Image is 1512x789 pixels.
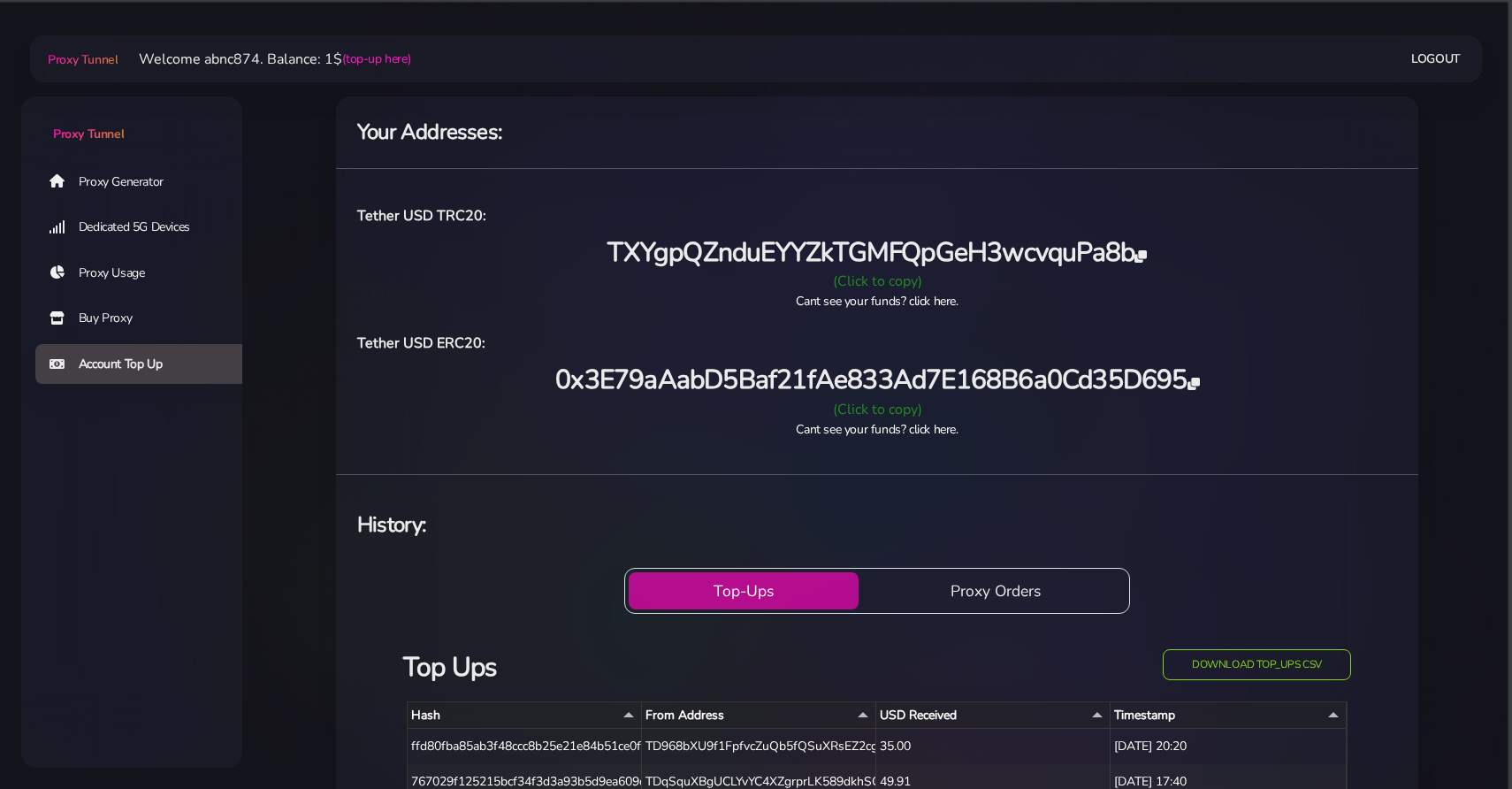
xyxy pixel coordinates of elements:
[21,96,242,143] a: Proxy Tunnel
[1111,729,1347,764] div: [DATE] 20:20
[403,649,1028,686] h3: Top Ups
[35,161,256,202] a: Proxy Generator
[1114,706,1342,724] div: Timestamp
[347,271,1408,292] div: (Click to copy)
[35,207,256,248] a: Dedicated 5G Devices
[35,253,256,294] a: Proxy Usage
[645,706,872,724] div: From Address
[796,421,958,438] a: Cant see your funds? click here.
[357,204,1397,227] h6: Tether USD TRC20:
[118,49,410,70] li: Welcome abnc874. Balance: 1$
[555,362,1199,398] span: 0x3E79aAabD5Baf21fAe833Ad7E168B6a0Cd35D695
[35,344,256,385] a: Account Top Up
[1163,649,1351,680] button: Download top_ups CSV
[642,729,876,764] div: TD968bXU9f1FpfvcZuQb5fQSuXRsEZ2cgT
[866,572,1126,609] button: Proxy Orders
[357,332,1397,355] h6: Tether USD ERC20:
[53,126,124,142] span: Proxy Tunnel
[342,50,410,68] a: (top-up here)
[876,729,1111,764] div: 35.00
[880,706,1106,724] div: USD Received
[629,572,859,609] button: Top-Ups
[1410,687,1490,767] iframe: Webchat Widget
[408,729,642,764] div: ffd80fba85ab3f48ccc8b25e21e84b51ce0fe1b14fdaeb535c331c8096746cdc
[347,399,1408,420] div: (Click to copy)
[48,51,118,68] span: Proxy Tunnel
[607,234,1146,271] span: TXYgpQZnduEYYZkTGMFQpGeH3wcvquPa8b
[796,293,958,310] a: Cant see your funds? click here.
[1411,42,1461,75] a: Logout
[357,510,1397,540] h4: History:
[44,45,118,73] a: Proxy Tunnel
[35,298,256,339] a: Buy Proxy
[357,118,1397,147] h4: Your Addresses:
[411,706,638,724] div: Hash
